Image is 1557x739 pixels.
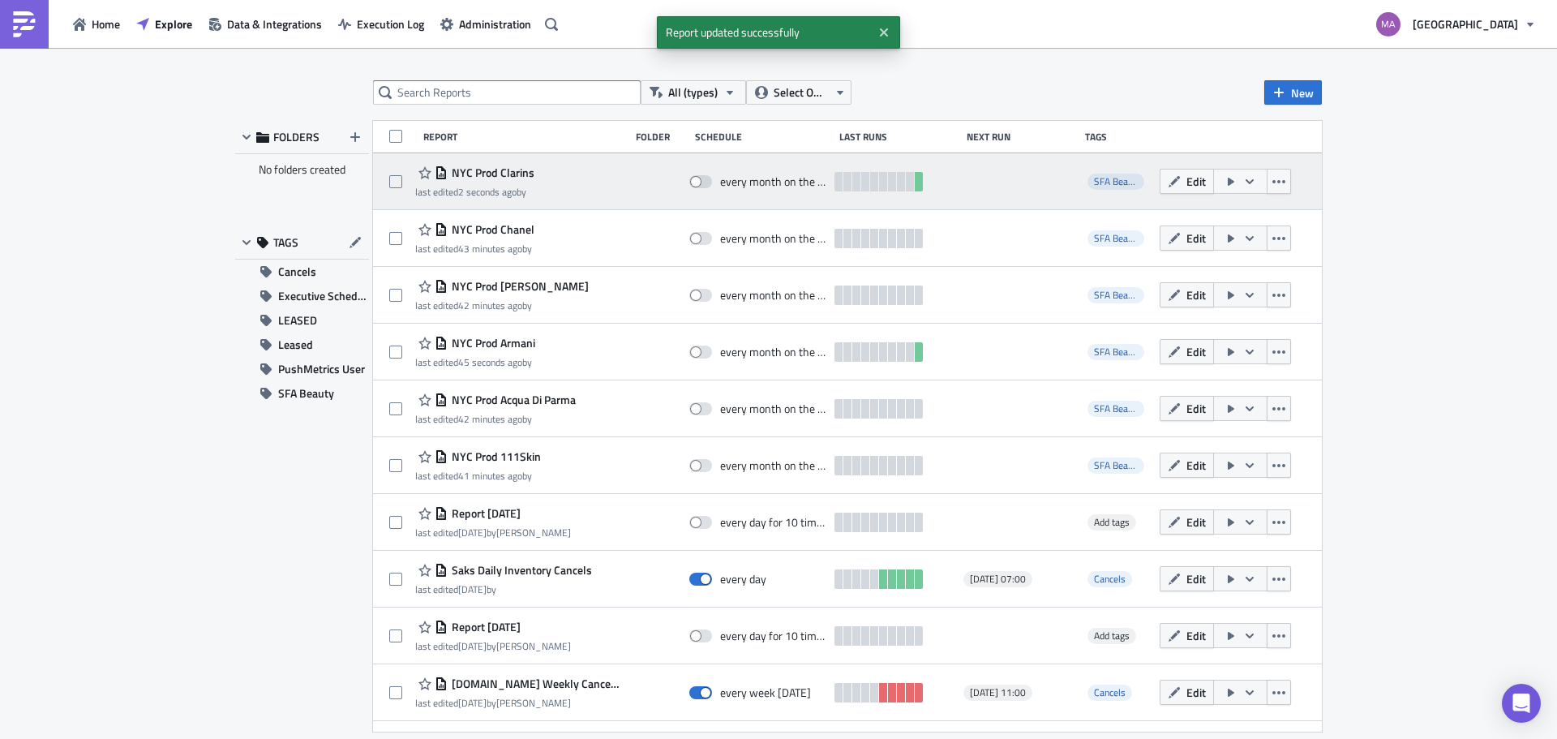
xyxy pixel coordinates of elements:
[373,80,641,105] input: Search Reports
[357,15,424,32] span: Execution Log
[1502,684,1541,723] div: Open Intercom Messenger
[1160,282,1214,307] button: Edit
[720,515,827,530] div: every day for 10 times
[1087,685,1132,701] span: Cancels
[1186,627,1206,644] span: Edit
[746,80,851,105] button: Select Owner
[448,222,534,237] span: NYC Prod Chanel
[458,184,517,200] time: 2025-09-23T14:39:47Z
[65,11,128,37] a: Home
[1094,514,1130,530] span: Add tags
[1087,230,1144,247] span: SFA Beauty
[1087,628,1136,644] span: Add tags
[128,11,200,37] button: Explore
[657,16,872,49] span: Report updated successfully
[448,677,621,691] span: Saks.com Weekly Cancels Summary
[235,308,369,333] button: LEASED
[448,393,576,407] span: NYC Prod Acqua Di Parma
[278,308,317,333] span: LEASED
[1375,11,1402,38] img: Avatar
[636,131,687,143] div: Folder
[1087,401,1144,417] span: SFA Beauty
[1087,458,1144,474] span: SFA Beauty
[1160,623,1214,648] button: Edit
[235,154,369,185] div: No folders created
[155,15,192,32] span: Explore
[278,260,316,284] span: Cancels
[448,165,534,180] span: NYC Prod Clarins
[1186,286,1206,303] span: Edit
[641,80,746,105] button: All (types)
[720,174,827,189] div: every month on the 6th
[720,345,827,359] div: every month on the 6th
[415,413,576,425] div: last edited by
[1186,173,1206,190] span: Edit
[967,131,1078,143] div: Next Run
[458,354,522,370] time: 2025-09-23T14:39:04Z
[1160,339,1214,364] button: Edit
[1413,15,1518,32] span: [GEOGRAPHIC_DATA]
[448,336,535,350] span: NYC Prod Armani
[1160,169,1214,194] button: Edit
[415,299,589,311] div: last edited by
[872,20,896,45] button: Close
[448,563,592,578] span: Saks Daily Inventory Cancels
[448,279,589,294] span: NYC Prod Augustinus Bader
[11,11,37,37] img: PushMetrics
[458,695,487,711] time: 2025-09-19T17:01:39Z
[668,84,718,101] span: All (types)
[415,583,592,595] div: last edited by
[1366,6,1545,42] button: [GEOGRAPHIC_DATA]
[235,357,369,381] button: PushMetrics User
[458,638,487,654] time: 2025-09-19T16:40:38Z
[1264,80,1322,105] button: New
[1087,514,1136,531] span: Add tags
[235,333,369,357] button: Leased
[273,235,298,250] span: TAGS
[432,11,539,37] a: Administration
[1186,457,1206,474] span: Edit
[1160,453,1214,478] button: Edit
[330,11,432,37] button: Execution Log
[1094,628,1130,643] span: Add tags
[200,11,330,37] button: Data & Integrations
[839,131,959,143] div: Last Runs
[278,284,369,308] span: Executive Schedule
[459,15,531,32] span: Administration
[1087,344,1144,360] span: SFA Beauty
[1094,344,1141,359] span: SFA Beauty
[458,582,487,597] time: 2025-09-19T16:54:11Z
[92,15,120,32] span: Home
[415,470,541,482] div: last edited by
[227,15,322,32] span: Data & Integrations
[415,186,534,198] div: last edited by
[448,506,521,521] span: Report 2025-09-19
[458,241,522,256] time: 2025-09-23T13:57:13Z
[970,686,1026,699] span: [DATE] 11:00
[415,356,535,368] div: last edited by
[235,260,369,284] button: Cancels
[458,468,522,483] time: 2025-09-23T13:58:31Z
[1186,343,1206,360] span: Edit
[1186,513,1206,531] span: Edit
[235,284,369,308] button: Executive Schedule
[1094,401,1141,416] span: SFA Beauty
[1085,131,1153,143] div: Tags
[720,231,827,246] div: every month on the 6th
[423,131,628,143] div: Report
[415,526,571,539] div: last edited by [PERSON_NAME]
[1186,230,1206,247] span: Edit
[278,381,334,406] span: SFA Beauty
[415,243,534,255] div: last edited by
[448,449,541,464] span: NYC Prod 111Skin
[1186,570,1206,587] span: Edit
[720,458,827,473] div: every month on the 6th
[720,685,811,700] div: every week on Monday
[720,572,766,586] div: every day
[720,629,827,643] div: every day for 10 times
[1094,685,1126,700] span: Cancels
[1094,174,1141,189] span: SFA Beauty
[415,697,621,709] div: last edited by [PERSON_NAME]
[278,357,365,381] span: PushMetrics User
[235,381,369,406] button: SFA Beauty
